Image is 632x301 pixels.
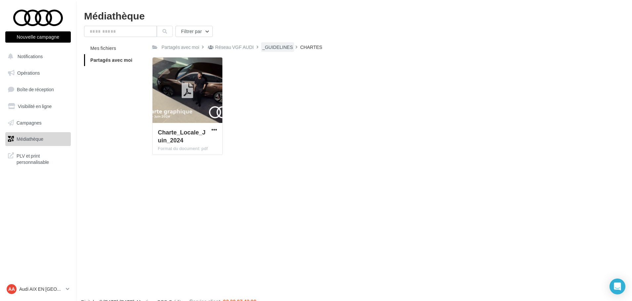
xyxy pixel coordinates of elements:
[262,44,293,51] div: _GUIDELINES
[19,286,63,292] p: Audi AIX EN [GEOGRAPHIC_DATA]
[5,283,71,295] a: AA Audi AIX EN [GEOGRAPHIC_DATA]
[158,146,217,152] div: Format du document: pdf
[4,66,72,80] a: Opérations
[17,136,43,142] span: Médiathèque
[161,44,199,51] div: Partagés avec moi
[8,286,15,292] span: AA
[17,70,40,76] span: Opérations
[90,45,116,51] span: Mes fichiers
[4,149,72,168] a: PLV et print personnalisable
[5,31,71,43] button: Nouvelle campagne
[609,279,625,294] div: Open Intercom Messenger
[4,116,72,130] a: Campagnes
[90,57,132,63] span: Partagés avec moi
[215,44,253,51] div: Réseau VGF AUDI
[84,11,624,20] div: Médiathèque
[4,82,72,96] a: Boîte de réception
[158,129,205,144] span: Charte_Locale_Juin_2024
[175,26,213,37] button: Filtrer par
[300,44,322,51] div: CHARTES
[17,87,54,92] span: Boîte de réception
[4,132,72,146] a: Médiathèque
[18,54,43,59] span: Notifications
[18,103,52,109] span: Visibilité en ligne
[17,151,68,166] span: PLV et print personnalisable
[4,50,69,63] button: Notifications
[4,99,72,113] a: Visibilité en ligne
[17,120,42,125] span: Campagnes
